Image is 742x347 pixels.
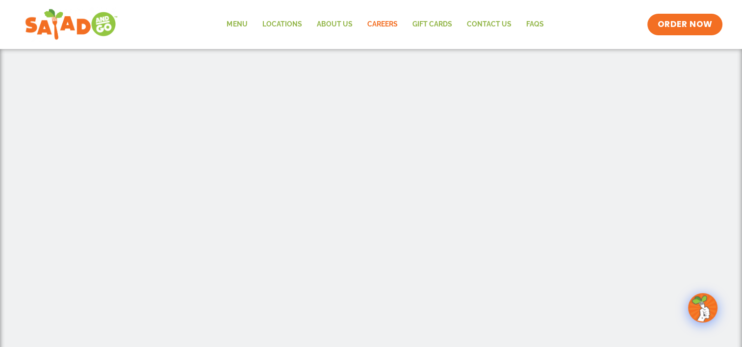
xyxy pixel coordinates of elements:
[405,13,459,36] a: GIFT CARDS
[309,13,359,36] a: About Us
[689,294,716,322] img: wpChatIcon
[657,19,712,30] span: ORDER NOW
[25,7,118,42] img: new-SAG-logo-768×292
[518,13,551,36] a: FAQs
[359,13,405,36] a: Careers
[459,13,518,36] a: Contact Us
[647,14,722,35] a: ORDER NOW
[255,13,309,36] a: Locations
[219,13,255,36] a: Menu
[219,13,551,36] nav: Menu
